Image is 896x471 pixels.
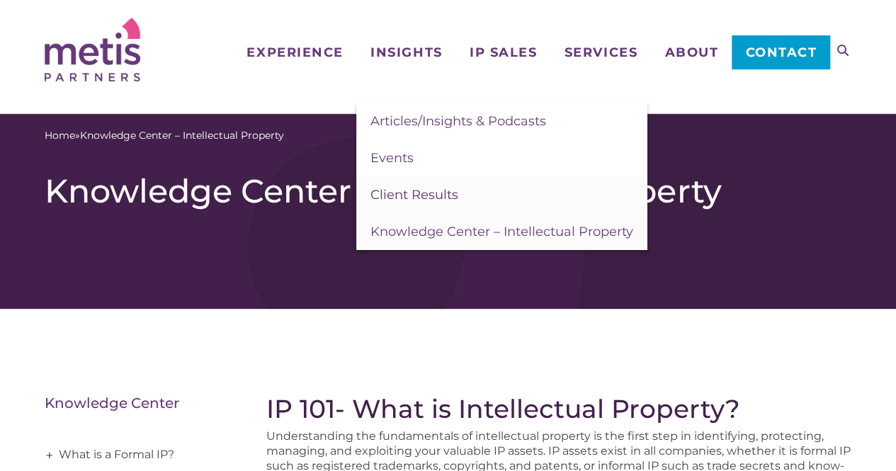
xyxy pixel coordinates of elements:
span: Services [565,46,637,59]
a: Events [356,140,647,176]
span: Contact [746,46,817,59]
span: About [664,46,718,59]
h2: IP 101- What is Intellectual Property? [266,394,851,424]
span: Experience [246,46,343,59]
a: Home [45,128,75,143]
span: IP Sales [470,46,537,59]
span: Insights [370,46,442,59]
a: Knowledge Center – Intellectual Property [356,213,647,250]
a: Contact [732,35,830,69]
span: Events [370,150,414,166]
span: » [45,128,284,143]
span: Articles/Insights & Podcasts [370,113,546,129]
a: What is a Formal IP? [45,441,227,470]
a: Client Results [356,176,647,213]
span: Knowledge Center – Intellectual Property [80,128,284,143]
span: Client Results [370,187,458,203]
span: + [42,441,57,470]
h1: Knowledge Center – Intellectual Property [45,171,851,211]
a: Articles/Insights & Podcasts [356,103,647,140]
span: Knowledge Center – Intellectual Property [370,224,633,239]
a: Knowledge Center [45,395,179,412]
img: Metis Partners [45,18,140,81]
